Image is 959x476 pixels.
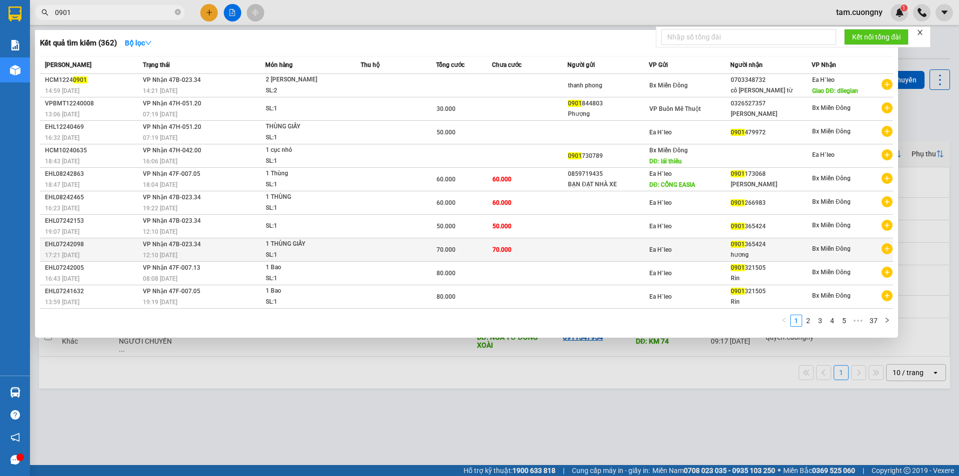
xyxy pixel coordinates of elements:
span: plus-circle [882,290,893,301]
span: Ea H`leo [812,151,835,158]
div: SL: 1 [266,250,341,261]
span: Bx Miền Đông [812,292,851,299]
div: EHL07242005 [45,263,140,273]
span: 17:21 [DATE] [45,252,79,259]
span: Bx Miền Đông [812,198,851,205]
span: 08:08 [DATE] [143,275,177,282]
span: Bx Miền Đông [812,175,851,182]
span: 80.000 [437,270,456,277]
div: EHL07242153 [45,216,140,226]
a: 1 [791,315,802,326]
button: Bộ lọcdown [117,35,160,51]
span: plus-circle [882,149,893,160]
span: 0901 [731,199,745,206]
span: DĐ: CỔNG EASIA [649,181,695,188]
span: 16:06 [DATE] [143,158,177,165]
span: VP Nhận 47F-007.05 [143,170,200,177]
div: HCM1224 [45,75,140,85]
span: 13:06 [DATE] [45,111,79,118]
span: Kết nối tổng đài [852,31,901,42]
div: SL: 1 [266,297,341,308]
div: 365424 [731,239,811,250]
button: left [778,315,790,327]
div: 0703348732 [731,75,811,85]
div: Rin [731,273,811,284]
span: Món hàng [265,61,293,68]
strong: Bộ lọc [125,39,152,47]
span: 0901 [568,152,582,159]
li: 4 [826,315,838,327]
span: Bx Miền Đông [649,147,688,154]
span: close [917,29,924,36]
span: Ea H`leo [649,129,672,136]
span: Chưa cước [492,61,521,68]
span: 50.000 [492,223,511,230]
div: EHL08242465 [45,192,140,203]
div: 321505 [731,286,811,297]
span: 18:43 [DATE] [45,158,79,165]
div: 1 Thùng [266,168,341,179]
a: 4 [827,315,838,326]
li: 5 [838,315,850,327]
span: left [781,317,787,323]
span: Ea H`leo [649,199,672,206]
span: close-circle [175,8,181,17]
span: 60.000 [492,176,511,183]
span: 60.000 [437,199,456,206]
span: Bx Miền Đông [812,222,851,229]
input: Tìm tên, số ĐT hoặc mã đơn [55,7,173,18]
li: 3 [814,315,826,327]
span: question-circle [10,410,20,420]
span: Bx Miền Đông [812,245,851,252]
span: plus-circle [882,220,893,231]
span: VP Nhận [812,61,836,68]
span: 30.000 [437,105,456,112]
span: Bx Miền Đông [812,128,851,135]
span: 16:23 [DATE] [45,205,79,212]
span: 18:04 [DATE] [143,181,177,188]
span: Ea H`leo [649,223,672,230]
span: [PERSON_NAME] [45,61,91,68]
span: 80.000 [437,293,456,300]
span: Bx Miền Đông [649,82,688,89]
span: 18:47 [DATE] [45,181,79,188]
li: Previous Page [778,315,790,327]
a: 5 [839,315,850,326]
div: VPBMT12240008 [45,98,140,109]
div: 844803 [568,98,648,109]
span: Trạng thái [143,61,170,68]
span: VP Nhận 47B-023.34 [143,194,201,201]
li: 2 [802,315,814,327]
li: 37 [866,315,881,327]
span: close-circle [175,9,181,15]
div: Rin [731,297,811,307]
span: Ea H`leo [812,76,835,83]
div: THÙNG GIẤY [266,121,341,132]
span: 0901 [731,223,745,230]
span: 0901 [731,264,745,271]
div: SL: 1 [266,103,341,114]
span: 0901 [731,129,745,136]
span: 12:10 [DATE] [143,228,177,235]
div: [PERSON_NAME] [731,179,811,190]
span: 07:19 [DATE] [143,111,177,118]
span: 60.000 [437,176,456,183]
div: 0326527357 [731,98,811,109]
span: 60.000 [492,199,511,206]
span: VP Nhận 47F-007.13 [143,264,200,271]
span: search [41,9,48,16]
span: Tổng cước [436,61,465,68]
li: 1 [790,315,802,327]
div: SL: 1 [266,273,341,284]
span: plus-circle [882,243,893,254]
div: 479972 [731,127,811,138]
span: 14:21 [DATE] [143,87,177,94]
span: 19:22 [DATE] [143,205,177,212]
div: SL: 2 [266,85,341,96]
div: hương [731,250,811,260]
span: VP Buôn Mê Thuột [649,105,701,112]
span: 16:32 [DATE] [45,134,79,141]
span: plus-circle [882,267,893,278]
span: VP Nhận 47B-023.34 [143,217,201,224]
img: solution-icon [10,40,20,50]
